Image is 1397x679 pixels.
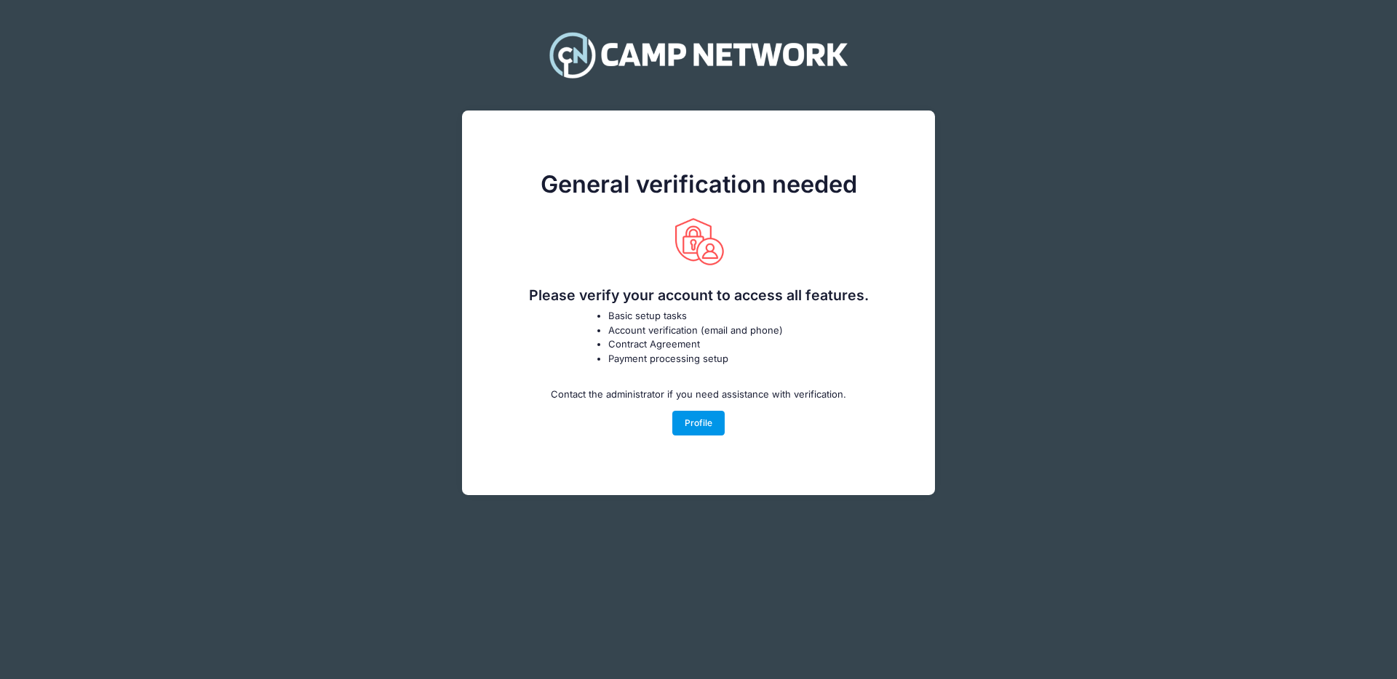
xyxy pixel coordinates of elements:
[608,337,808,352] li: Contract Agreement
[608,324,808,338] li: Account verification (email and phone)
[483,170,914,198] h1: General verification needed
[608,309,808,324] li: Basic setup tasks
[483,287,914,304] h2: Please verify your account to access all features.
[608,352,808,366] li: Payment processing setup
[551,387,846,402] p: Contact the administrator if you need assistance with verification.
[542,22,855,87] img: Camp Network
[672,411,725,435] a: Profile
